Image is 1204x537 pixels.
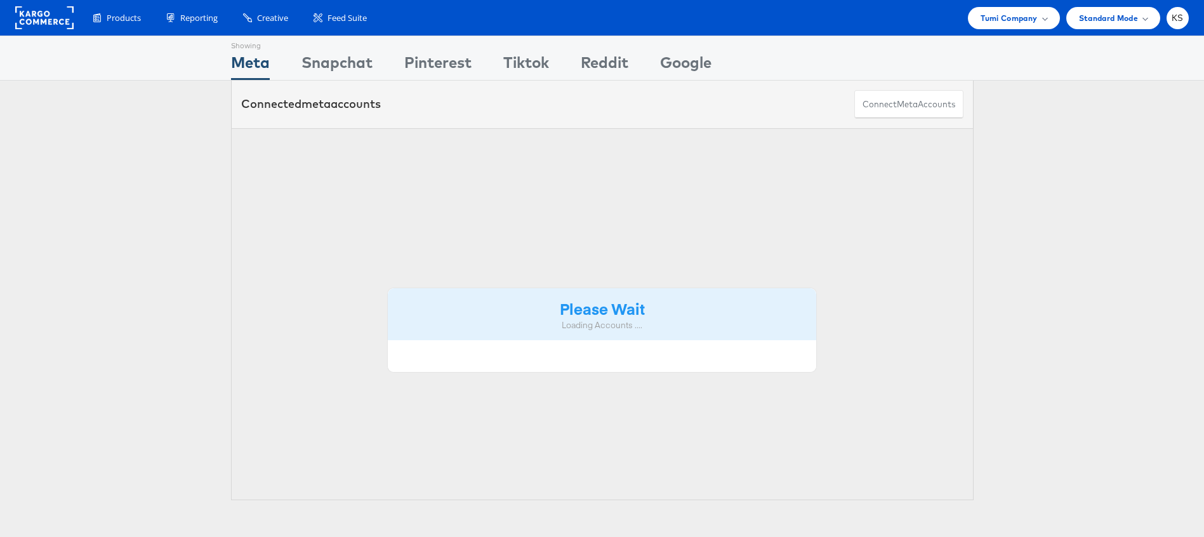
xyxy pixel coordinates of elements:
span: Products [107,12,141,24]
div: Meta [231,51,270,80]
div: Pinterest [404,51,472,80]
span: Creative [257,12,288,24]
span: Feed Suite [327,12,367,24]
div: Tiktok [503,51,549,80]
div: Reddit [581,51,628,80]
div: Showing [231,36,270,51]
div: Connected accounts [241,96,381,112]
div: Google [660,51,711,80]
span: Standard Mode [1079,11,1138,25]
div: Loading Accounts .... [397,319,807,331]
span: Reporting [180,12,218,24]
span: KS [1172,14,1184,22]
div: Snapchat [301,51,373,80]
span: meta [897,98,918,110]
span: meta [301,96,331,111]
span: Tumi Company [981,11,1037,25]
strong: Please Wait [560,298,645,319]
button: ConnectmetaAccounts [854,90,963,119]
